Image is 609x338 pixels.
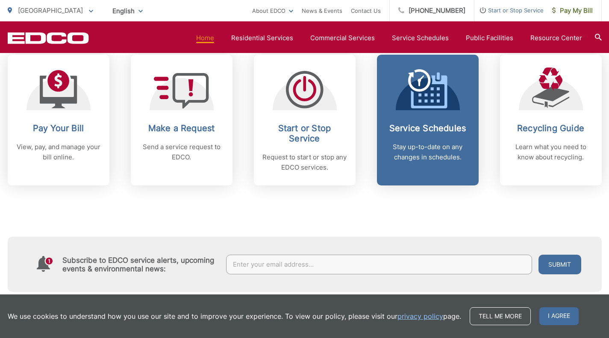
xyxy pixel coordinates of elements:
[196,33,214,43] a: Home
[16,142,101,162] p: View, pay, and manage your bill online.
[397,311,443,321] a: privacy policy
[351,6,381,16] a: Contact Us
[470,307,531,325] a: Tell me more
[392,33,449,43] a: Service Schedules
[539,307,579,325] span: I agree
[500,55,602,185] a: Recycling Guide Learn what you need to know about recycling.
[16,123,101,133] h2: Pay Your Bill
[8,311,461,321] p: We use cookies to understand how you use our site and to improve your experience. To view our pol...
[139,142,224,162] p: Send a service request to EDCO.
[131,55,232,185] a: Make a Request Send a service request to EDCO.
[18,6,83,15] span: [GEOGRAPHIC_DATA]
[252,6,293,16] a: About EDCO
[538,255,581,274] button: Submit
[231,33,293,43] a: Residential Services
[377,55,479,185] a: Service Schedules Stay up-to-date on any changes in schedules.
[8,55,109,185] a: Pay Your Bill View, pay, and manage your bill online.
[139,123,224,133] h2: Make a Request
[530,33,582,43] a: Resource Center
[8,32,89,44] a: EDCD logo. Return to the homepage.
[310,33,375,43] a: Commercial Services
[466,33,513,43] a: Public Facilities
[509,142,593,162] p: Learn what you need to know about recycling.
[552,6,593,16] span: Pay My Bill
[385,123,470,133] h2: Service Schedules
[262,152,347,173] p: Request to start or stop any EDCO services.
[226,255,532,274] input: Enter your email address...
[262,123,347,144] h2: Start or Stop Service
[509,123,593,133] h2: Recycling Guide
[385,142,470,162] p: Stay up-to-date on any changes in schedules.
[62,256,218,273] h4: Subscribe to EDCO service alerts, upcoming events & environmental news:
[302,6,342,16] a: News & Events
[106,3,149,18] span: English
